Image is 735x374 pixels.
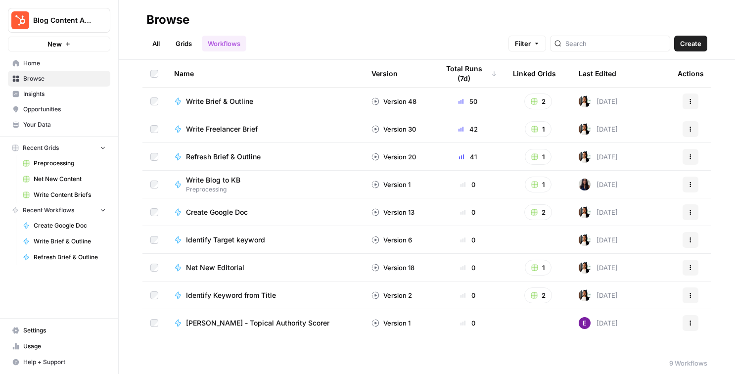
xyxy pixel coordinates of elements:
[565,39,666,48] input: Search
[579,262,618,274] div: [DATE]
[146,12,189,28] div: Browse
[579,95,618,107] div: [DATE]
[186,235,265,245] span: Identify Target keyword
[371,96,416,106] div: Version 48
[186,124,258,134] span: Write Freelancer Brief
[579,151,591,163] img: xqjo96fmx1yk2e67jao8cdkou4un
[174,60,356,87] div: Name
[170,36,198,51] a: Grids
[23,206,74,215] span: Recent Workflows
[439,124,497,134] div: 42
[23,90,106,98] span: Insights
[579,206,618,218] div: [DATE]
[439,290,497,300] div: 0
[371,124,416,134] div: Version 30
[146,36,166,51] a: All
[371,290,412,300] div: Version 2
[34,253,106,262] span: Refresh Brief & Outline
[174,290,356,300] a: Identify Keyword from Title
[186,263,244,273] span: Net New Editorial
[34,159,106,168] span: Preprocessing
[8,203,110,218] button: Recent Workflows
[439,318,497,328] div: 0
[508,36,546,51] button: Filter
[174,235,356,245] a: Identify Target keyword
[439,60,497,87] div: Total Runs (7d)
[579,317,618,329] div: [DATE]
[8,86,110,102] a: Insights
[186,207,248,217] span: Create Google Doc
[8,117,110,133] a: Your Data
[174,96,356,106] a: Write Brief & Outline
[371,152,416,162] div: Version 20
[439,96,497,106] div: 50
[18,249,110,265] a: Refresh Brief & Outline
[8,37,110,51] button: New
[34,237,106,246] span: Write Brief & Outline
[23,143,59,152] span: Recent Grids
[8,55,110,71] a: Home
[18,234,110,249] a: Write Brief & Outline
[579,123,618,135] div: [DATE]
[439,263,497,273] div: 0
[680,39,701,48] span: Create
[579,289,591,301] img: xqjo96fmx1yk2e67jao8cdkou4un
[23,74,106,83] span: Browse
[174,175,356,194] a: Write Blog to KBPreprocessing
[579,262,591,274] img: xqjo96fmx1yk2e67jao8cdkou4un
[18,187,110,203] a: Write Content Briefs
[8,101,110,117] a: Opportunities
[674,36,707,51] button: Create
[8,323,110,338] a: Settings
[525,149,551,165] button: 1
[23,59,106,68] span: Home
[186,318,329,328] span: [PERSON_NAME] - Topical Authority Scorer
[439,180,497,189] div: 0
[579,289,618,301] div: [DATE]
[579,95,591,107] img: xqjo96fmx1yk2e67jao8cdkou4un
[174,263,356,273] a: Net New Editorial
[439,207,497,217] div: 0
[18,155,110,171] a: Preprocessing
[669,358,707,368] div: 9 Workflows
[34,221,106,230] span: Create Google Doc
[525,260,551,276] button: 1
[524,287,552,303] button: 2
[186,152,261,162] span: Refresh Brief & Outline
[579,234,618,246] div: [DATE]
[8,140,110,155] button: Recent Grids
[8,338,110,354] a: Usage
[174,124,356,134] a: Write Freelancer Brief
[579,151,618,163] div: [DATE]
[174,318,356,328] a: [PERSON_NAME] - Topical Authority Scorer
[8,71,110,87] a: Browse
[34,190,106,199] span: Write Content Briefs
[515,39,531,48] span: Filter
[186,175,240,185] span: Write Blog to KB
[513,60,556,87] div: Linked Grids
[8,354,110,370] button: Help + Support
[371,318,411,328] div: Version 1
[579,179,618,190] div: [DATE]
[525,177,551,192] button: 1
[202,36,246,51] a: Workflows
[186,290,276,300] span: Identify Keyword from Title
[18,171,110,187] a: Net New Content
[174,152,356,162] a: Refresh Brief & Outline
[186,96,253,106] span: Write Brief & Outline
[524,93,552,109] button: 2
[579,234,591,246] img: xqjo96fmx1yk2e67jao8cdkou4un
[579,60,616,87] div: Last Edited
[23,358,106,367] span: Help + Support
[525,121,551,137] button: 1
[18,218,110,234] a: Create Google Doc
[23,120,106,129] span: Your Data
[371,207,414,217] div: Version 13
[11,11,29,29] img: Blog Content Action Plan Logo
[174,207,356,217] a: Create Google Doc
[579,179,591,190] img: rox323kbkgutb4wcij4krxobkpon
[23,342,106,351] span: Usage
[524,204,552,220] button: 2
[47,39,62,49] span: New
[579,317,591,329] img: tb834r7wcu795hwbtepf06oxpmnl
